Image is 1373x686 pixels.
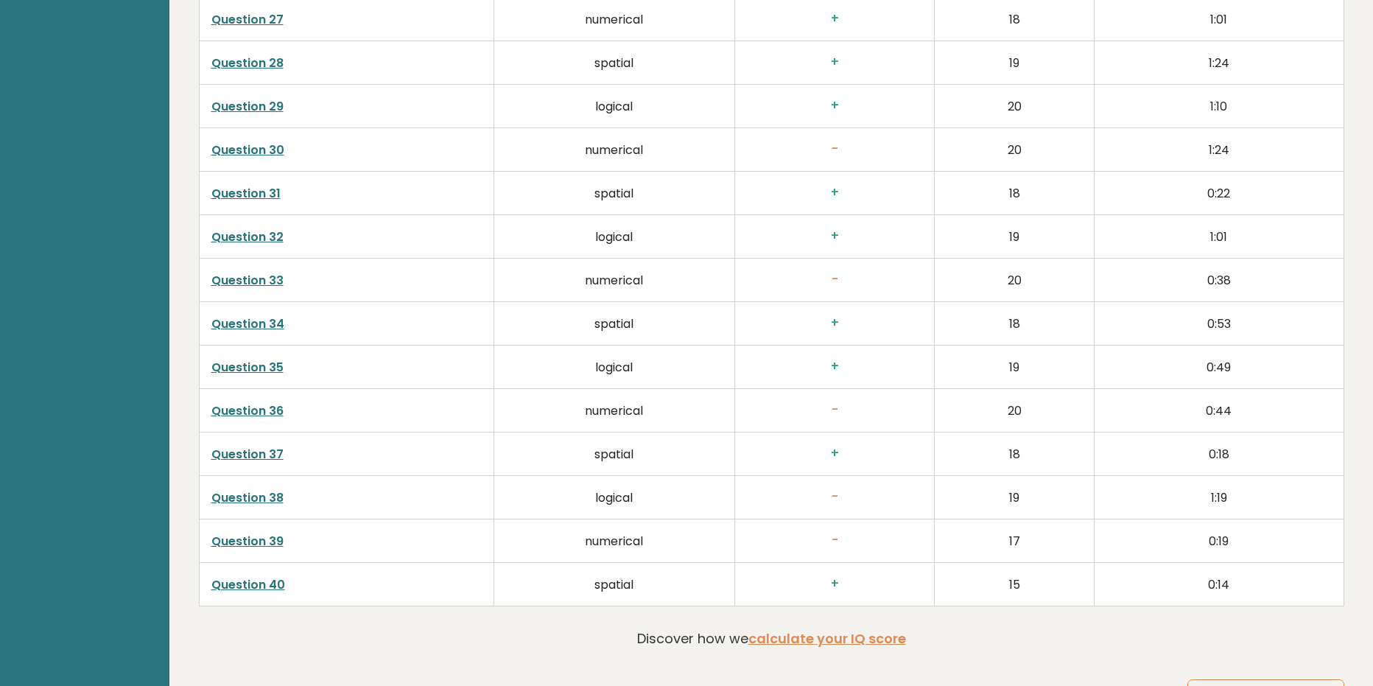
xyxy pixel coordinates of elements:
[747,98,923,113] h3: +
[494,433,734,476] td: spatial
[494,85,734,128] td: logical
[1094,128,1344,172] td: 1:24
[211,315,284,332] a: Question 34
[935,346,1094,389] td: 19
[1094,389,1344,433] td: 0:44
[748,629,906,648] a: calculate your IQ score
[494,128,734,172] td: numerical
[211,98,284,115] a: Question 29
[935,215,1094,259] td: 19
[1094,563,1344,606] td: 0:14
[747,489,923,505] h3: -
[211,11,284,28] a: Question 27
[1094,302,1344,346] td: 0:53
[211,185,281,202] a: Question 31
[211,446,284,463] a: Question 37
[494,389,734,433] td: numerical
[747,315,923,331] h3: +
[494,215,734,259] td: logical
[1094,41,1344,85] td: 1:24
[747,11,923,27] h3: +
[935,41,1094,85] td: 19
[747,185,923,200] h3: +
[211,533,284,550] a: Question 39
[935,519,1094,563] td: 17
[747,359,923,374] h3: +
[747,141,923,157] h3: -
[211,576,285,593] a: Question 40
[935,389,1094,433] td: 20
[935,259,1094,302] td: 20
[494,476,734,519] td: logical
[211,141,284,158] a: Question 30
[935,476,1094,519] td: 19
[1094,215,1344,259] td: 1:01
[494,519,734,563] td: numerical
[637,629,906,648] p: Discover how we
[1094,433,1344,476] td: 0:18
[747,446,923,461] h3: +
[747,55,923,70] h3: +
[1094,346,1344,389] td: 0:49
[494,41,734,85] td: spatial
[1094,85,1344,128] td: 1:10
[494,302,734,346] td: spatial
[211,272,284,289] a: Question 33
[494,563,734,606] td: spatial
[935,85,1094,128] td: 20
[747,402,923,418] h3: -
[935,172,1094,215] td: 18
[211,228,284,245] a: Question 32
[935,563,1094,606] td: 15
[935,302,1094,346] td: 18
[1094,172,1344,215] td: 0:22
[211,55,284,71] a: Question 28
[747,272,923,287] h3: -
[747,228,923,244] h3: +
[494,172,734,215] td: spatial
[1094,476,1344,519] td: 1:19
[211,402,284,419] a: Question 36
[211,489,284,506] a: Question 38
[211,359,284,376] a: Question 35
[747,533,923,548] h3: -
[935,128,1094,172] td: 20
[494,346,734,389] td: logical
[747,576,923,592] h3: +
[935,433,1094,476] td: 18
[1094,259,1344,302] td: 0:38
[494,259,734,302] td: numerical
[1094,519,1344,563] td: 0:19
